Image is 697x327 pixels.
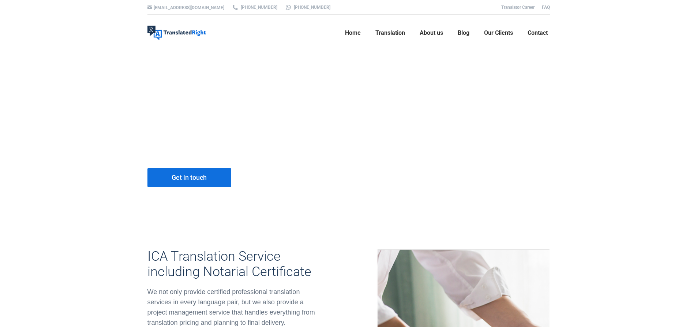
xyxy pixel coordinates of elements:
a: Contact [525,21,550,45]
span: About us [420,29,443,37]
h3: ICA Translation Service including Notarial Certificate [147,249,319,279]
a: [PHONE_NUMBER] [232,4,277,11]
a: Home [343,21,363,45]
a: Blog [456,21,472,45]
a: About us [417,21,445,45]
a: Translation [373,21,407,45]
h1: ICA Translation Service including Notarial Certificate [147,104,412,150]
span: Our Clients [484,29,513,37]
span: Home [345,29,361,37]
a: [EMAIL_ADDRESS][DOMAIN_NAME] [154,5,224,10]
strong: CALL [PHONE_NUMBER] [252,194,331,201]
div: QUESTIONS ON ICA TRANSLATION SERVICES? [252,168,341,202]
a: Our Clients [482,21,515,45]
a: Translator Career [501,5,535,10]
a: FAQ [542,5,550,10]
a: Get in touch [147,168,231,187]
span: Translation [375,29,405,37]
span: Get in touch [172,174,207,181]
span: Contact [528,29,548,37]
img: Translated Right [147,26,206,40]
a: [PHONE_NUMBER] [285,4,330,11]
span: Blog [458,29,469,37]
